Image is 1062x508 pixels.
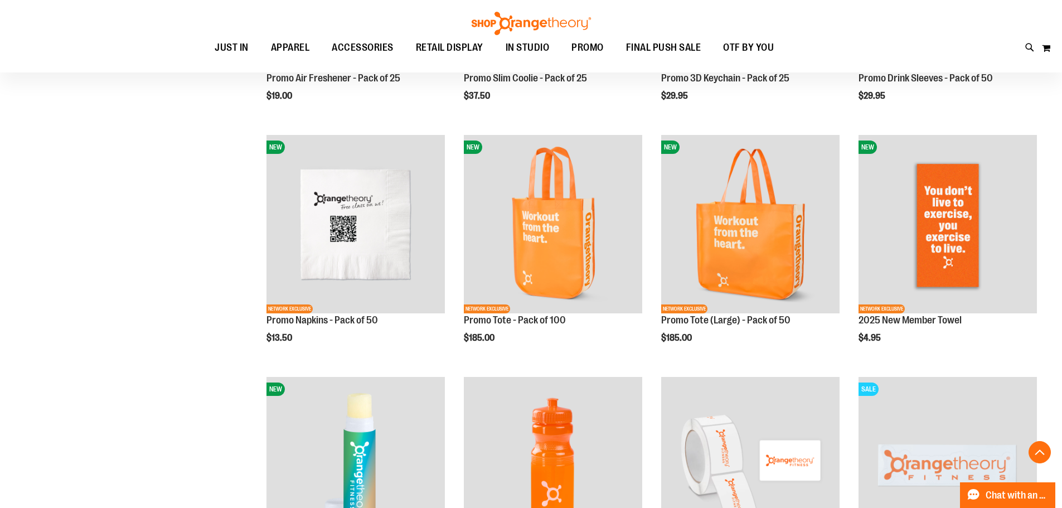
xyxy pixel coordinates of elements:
[661,333,694,343] span: $185.00
[859,304,905,313] span: NETWORK EXCLUSIVE
[626,35,701,60] span: FINAL PUSH SALE
[859,383,879,396] span: SALE
[464,141,482,154] span: NEW
[266,135,445,315] a: Promo Napkins - Pack of 50NEWNETWORK EXCLUSIVE
[859,141,877,154] span: NEW
[986,490,1049,501] span: Chat with an Expert
[571,35,604,60] span: PROMO
[464,72,587,84] a: Promo Slim Coolie - Pack of 25
[266,135,445,313] img: Promo Napkins - Pack of 50
[859,135,1037,313] img: OTF 2025 New Member Towel
[266,333,294,343] span: $13.50
[615,35,712,61] a: FINAL PUSH SALE
[494,35,561,61] a: IN STUDIO
[661,135,840,315] a: Promo Tote (Large) - Pack of 50NEWNETWORK EXCLUSIVE
[266,141,285,154] span: NEW
[464,91,492,101] span: $37.50
[271,35,310,60] span: APPAREL
[464,304,510,313] span: NETWORK EXCLUSIVE
[960,482,1056,508] button: Chat with an Expert
[464,333,496,343] span: $185.00
[321,35,405,61] a: ACCESSORIES
[853,129,1042,371] div: product
[661,315,791,326] a: Promo Tote (Large) - Pack of 50
[859,135,1037,315] a: OTF 2025 New Member TowelNEWNETWORK EXCLUSIVE
[661,135,840,313] img: Promo Tote (Large) - Pack of 50
[859,315,962,326] a: 2025 New Member Towel
[464,135,642,313] img: Promo Tote - Pack of 100
[266,315,378,326] a: Promo Napkins - Pack of 50
[506,35,550,60] span: IN STUDIO
[723,35,774,60] span: OTF BY YOU
[266,91,294,101] span: $19.00
[661,91,690,101] span: $29.95
[661,304,707,313] span: NETWORK EXCLUSIVE
[1029,441,1051,463] button: Back To Top
[661,141,680,154] span: NEW
[266,304,313,313] span: NETWORK EXCLUSIVE
[661,72,789,84] a: Promo 3D Keychain - Pack of 25
[470,12,593,35] img: Shop Orangetheory
[405,35,494,61] a: RETAIL DISPLAY
[656,129,845,371] div: product
[464,135,642,315] a: Promo Tote - Pack of 100NEWNETWORK EXCLUSIVE
[458,129,648,371] div: product
[712,35,785,61] a: OTF BY YOU
[560,35,615,60] a: PROMO
[266,72,400,84] a: Promo Air Freshener - Pack of 25
[261,129,450,371] div: product
[859,72,993,84] a: Promo Drink Sleeves - Pack of 50
[859,333,882,343] span: $4.95
[332,35,394,60] span: ACCESSORIES
[260,35,321,61] a: APPAREL
[464,315,566,326] a: Promo Tote - Pack of 100
[859,91,887,101] span: $29.95
[266,383,285,396] span: NEW
[203,35,260,61] a: JUST IN
[215,35,249,60] span: JUST IN
[416,35,483,60] span: RETAIL DISPLAY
